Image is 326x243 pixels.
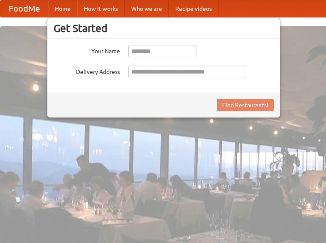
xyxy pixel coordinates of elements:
[48,0,77,17] a: Home
[77,0,125,17] a: How it works
[169,0,218,17] a: Recipe videos
[125,0,169,17] a: Who we are
[0,0,48,17] a: FoodMe
[54,66,120,76] label: Delivery Address
[54,45,120,55] label: Your Name
[54,22,274,34] h3: Get Started
[217,99,274,111] button: Find Restaurants!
